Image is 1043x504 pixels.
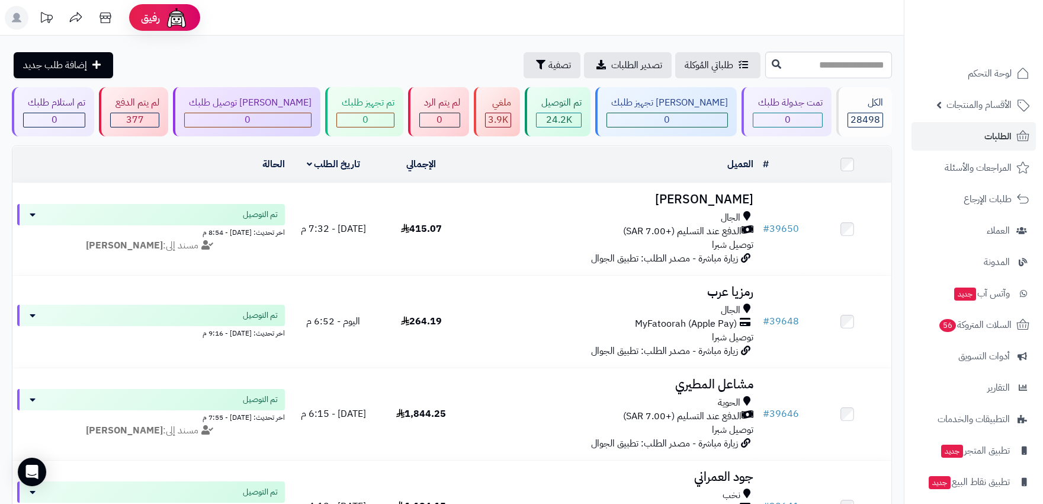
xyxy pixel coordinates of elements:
div: 0 [607,113,727,127]
a: تاريخ الطلب [307,157,361,171]
a: طلبات الإرجاع [912,185,1036,213]
div: ملغي [485,96,511,110]
div: تم استلام طلبك [23,96,85,110]
a: #39648 [763,314,799,328]
span: وآتس آب [953,285,1010,302]
div: 0 [753,113,821,127]
span: توصيل شبرا [712,238,753,252]
span: تطبيق نقاط البيع [928,474,1010,490]
div: مسند إلى: [8,239,294,253]
a: تم تجهيز طلبك 0 [323,87,405,136]
div: اخر تحديث: [DATE] - 8:54 م [17,225,285,238]
a: العملاء [912,216,1036,245]
a: [PERSON_NAME] توصيل طلبك 0 [171,87,323,136]
h3: رمزيا عرب [470,285,753,299]
div: 24241 [537,113,580,127]
span: الجال [721,304,740,317]
span: 1,844.25 [396,407,446,421]
div: تم تجهيز طلبك [336,96,394,110]
span: المدونة [984,254,1010,270]
a: الطلبات [912,122,1036,151]
span: السلات المتروكة [938,317,1012,333]
a: ملغي 3.9K [471,87,522,136]
strong: [PERSON_NAME] [86,238,163,253]
span: 0 [664,113,670,127]
span: [DATE] - 6:15 م [301,407,366,421]
div: تمت جدولة طلبك [753,96,822,110]
a: لم يتم الدفع 377 [97,87,170,136]
span: تم التوصيل [243,394,278,406]
span: توصيل شبرا [712,423,753,437]
a: التطبيقات والخدمات [912,405,1036,433]
div: اخر تحديث: [DATE] - 7:55 م [17,410,285,423]
span: الجال [721,211,740,225]
a: تحديثات المنصة [31,6,61,33]
a: لم يتم الرد 0 [406,87,471,136]
strong: [PERSON_NAME] [86,423,163,438]
span: 56 [939,319,956,332]
button: تصفية [524,52,580,78]
a: تطبيق المتجرجديد [912,436,1036,465]
a: تم استلام طلبك 0 [9,87,97,136]
div: 0 [420,113,460,127]
span: 0 [437,113,442,127]
span: تصفية [548,58,571,72]
span: زيارة مباشرة - مصدر الطلب: تطبيق الجوال [591,436,738,451]
span: تم التوصيل [243,486,278,498]
span: 0 [52,113,57,127]
span: المراجعات والأسئلة [945,160,1012,176]
a: طلباتي المُوكلة [675,52,760,78]
span: العملاء [987,222,1010,239]
a: الكل28498 [834,87,894,136]
span: 28498 [851,113,880,127]
a: [PERSON_NAME] تجهيز طلبك 0 [593,87,739,136]
a: لوحة التحكم [912,59,1036,88]
div: اخر تحديث: [DATE] - 9:16 م [17,326,285,339]
a: المدونة [912,248,1036,276]
span: تم التوصيل [243,310,278,321]
span: تم التوصيل [243,209,278,221]
span: الحوية [718,396,740,410]
span: تصدير الطلبات [611,58,662,72]
div: 0 [24,113,85,127]
div: تم التوصيل [536,96,581,110]
span: أدوات التسويق [958,348,1010,365]
div: 0 [185,113,311,127]
span: زيارة مباشرة - مصدر الطلب: تطبيق الجوال [591,344,738,358]
span: طلباتي المُوكلة [685,58,733,72]
a: #39650 [763,222,799,236]
a: # [763,157,769,171]
span: نخب [723,489,740,502]
span: 0 [245,113,251,127]
span: 415.07 [401,222,442,236]
span: 0 [362,113,368,127]
span: جديد [954,288,976,301]
div: Open Intercom Messenger [18,458,46,486]
h3: [PERSON_NAME] [470,193,753,206]
span: رفيق [141,11,160,25]
a: تطبيق نقاط البيعجديد [912,468,1036,496]
div: مسند إلى: [8,424,294,438]
span: التقارير [987,379,1010,396]
div: 3880 [486,113,511,127]
span: اليوم - 6:52 م [306,314,360,328]
span: 3.9K [488,113,508,127]
span: # [763,314,769,328]
a: أدوات التسويق [912,342,1036,371]
div: 377 [111,113,158,127]
div: الكل [848,96,883,110]
span: طلبات الإرجاع [964,191,1012,208]
span: 24.2K [546,113,572,127]
h3: مشاعل المطيري [470,378,753,391]
a: السلات المتروكة56 [912,311,1036,339]
span: # [763,222,769,236]
span: [DATE] - 7:32 م [301,222,366,236]
a: تصدير الطلبات [584,52,672,78]
div: [PERSON_NAME] تجهيز طلبك [606,96,728,110]
span: 264.19 [401,314,442,328]
span: لوحة التحكم [968,65,1012,82]
div: 0 [337,113,393,127]
span: الطلبات [984,128,1012,145]
a: العميل [727,157,753,171]
span: جديد [941,445,963,458]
